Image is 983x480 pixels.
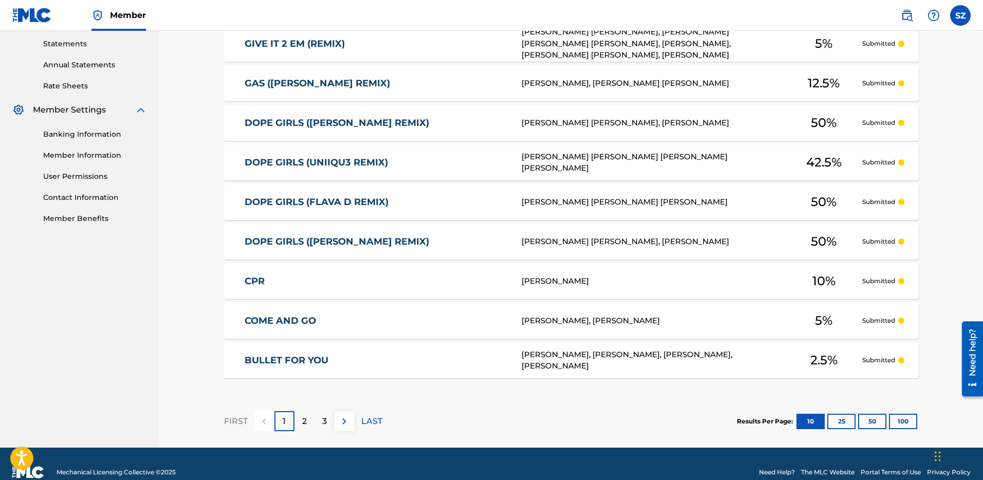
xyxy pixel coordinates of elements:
img: Top Rightsholder [91,9,104,22]
span: 50 % [811,114,837,132]
p: Submitted [862,39,895,48]
div: [PERSON_NAME] [PERSON_NAME], [PERSON_NAME] [522,117,786,129]
img: right [338,415,350,428]
a: Member Benefits [43,213,147,224]
p: 3 [322,415,327,428]
div: [PERSON_NAME] [PERSON_NAME] [PERSON_NAME] [522,196,786,208]
a: DOPE GIRLS ([PERSON_NAME] REMIX) [245,117,508,129]
div: [PERSON_NAME], [PERSON_NAME], [PERSON_NAME], [PERSON_NAME] [522,349,786,372]
img: Member Settings [12,104,25,116]
a: Need Help? [759,468,795,477]
a: The MLC Website [801,468,855,477]
span: 50 % [811,232,837,251]
div: User Menu [950,5,971,26]
a: Contact Information [43,192,147,203]
button: 50 [858,414,886,429]
span: Mechanical Licensing Collective © 2025 [57,468,176,477]
div: [PERSON_NAME], [PERSON_NAME] [522,315,786,327]
a: CPR [245,275,508,287]
p: Results Per Page: [737,417,795,426]
a: Banking Information [43,129,147,140]
a: GAS ([PERSON_NAME] REMIX) [245,78,508,89]
p: FIRST [224,415,248,428]
button: 100 [889,414,917,429]
span: 5 % [815,34,832,53]
img: MLC Logo [12,8,52,23]
iframe: Chat Widget [932,431,983,480]
p: Submitted [862,118,895,127]
button: 25 [827,414,856,429]
div: Help [923,5,944,26]
div: [PERSON_NAME], [PERSON_NAME] [PERSON_NAME] [522,78,786,89]
a: User Permissions [43,171,147,182]
a: GIVE IT 2 EM (REMIX) [245,38,508,50]
span: 10 % [812,272,836,290]
div: [PERSON_NAME] [PERSON_NAME], [PERSON_NAME] [PERSON_NAME] [PERSON_NAME], [PERSON_NAME], [PERSON_NA... [522,26,786,61]
p: Submitted [862,197,895,207]
div: [PERSON_NAME] [522,275,786,287]
p: Submitted [862,356,895,365]
a: Portal Terms of Use [861,468,921,477]
p: 2 [302,415,307,428]
a: Privacy Policy [927,468,971,477]
a: DOPE GIRLS (FLAVA D REMIX) [245,196,508,208]
button: 10 [796,414,825,429]
img: expand [135,104,147,116]
span: Member [110,9,146,21]
a: Statements [43,39,147,49]
p: Submitted [862,158,895,167]
a: Rate Sheets [43,81,147,91]
a: DOPE GIRLS (UNIIQU3 REMIX) [245,157,508,169]
img: help [928,9,940,22]
a: Member Information [43,150,147,161]
span: 50 % [811,193,837,211]
a: BULLET FOR YOU [245,355,508,366]
p: LAST [361,415,382,428]
p: Submitted [862,237,895,246]
p: Submitted [862,276,895,286]
div: Drag [935,441,941,472]
span: 5 % [815,311,832,330]
span: 2.5 % [810,351,838,370]
a: COME AND GO [245,315,508,327]
iframe: Resource Center [954,318,983,400]
a: DOPE GIRLS ([PERSON_NAME] REMIX) [245,236,508,248]
p: 1 [283,415,286,428]
img: logo [12,466,44,478]
span: 42.5 % [806,153,842,172]
p: Submitted [862,316,895,325]
div: [PERSON_NAME] [PERSON_NAME] [PERSON_NAME] [PERSON_NAME] [522,151,786,174]
a: Public Search [897,5,917,26]
img: search [901,9,913,22]
span: Member Settings [33,104,106,116]
div: [PERSON_NAME] [PERSON_NAME], [PERSON_NAME] [522,236,786,248]
a: Annual Statements [43,60,147,70]
span: 12.5 % [808,74,840,93]
p: Submitted [862,79,895,88]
